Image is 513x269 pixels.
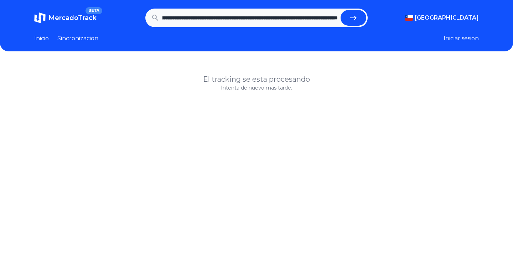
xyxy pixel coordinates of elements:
[34,12,46,24] img: MercadoTrack
[405,14,479,22] button: [GEOGRAPHIC_DATA]
[48,14,97,22] span: MercadoTrack
[34,74,479,84] h1: El tracking se esta procesando
[34,84,479,91] p: Intenta de nuevo más tarde.
[444,34,479,43] button: Iniciar sesion
[85,7,102,14] span: BETA
[57,34,98,43] a: Sincronizacion
[405,15,413,21] img: Chile
[34,12,97,24] a: MercadoTrackBETA
[34,34,49,43] a: Inicio
[415,14,479,22] span: [GEOGRAPHIC_DATA]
